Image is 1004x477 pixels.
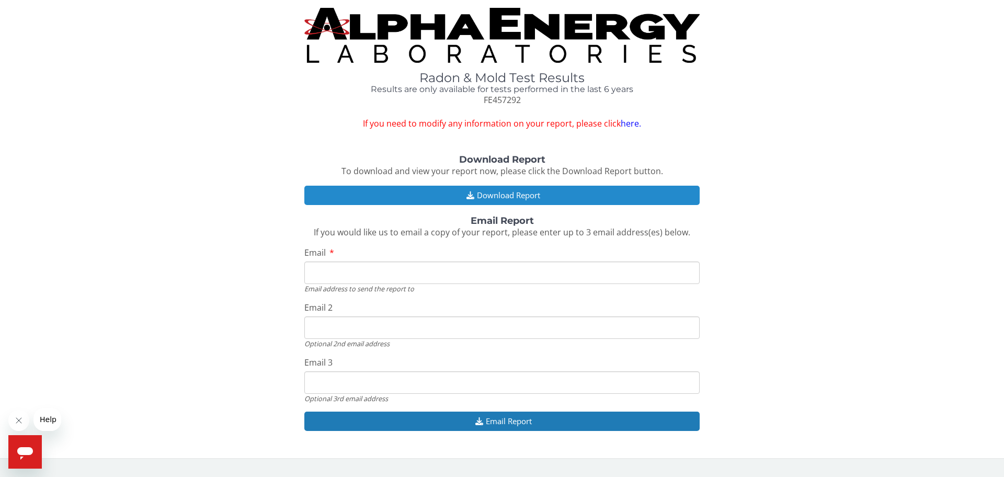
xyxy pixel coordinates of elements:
span: Email [304,247,326,258]
span: If you need to modify any information on your report, please click [304,118,700,130]
iframe: Close message [8,410,29,431]
span: Email 3 [304,357,333,368]
button: Email Report [304,412,700,431]
a: here. [621,118,641,129]
div: Optional 3rd email address [304,394,700,403]
h4: Results are only available for tests performed in the last 6 years [304,85,700,94]
span: If you would like us to email a copy of your report, please enter up to 3 email address(es) below. [314,226,690,238]
strong: Email Report [471,215,534,226]
span: FE457292 [484,94,521,106]
span: Email 2 [304,302,333,313]
iframe: Button to launch messaging window [8,435,42,469]
h1: Radon & Mold Test Results [304,71,700,85]
span: To download and view your report now, please click the Download Report button. [341,165,663,177]
button: Download Report [304,186,700,205]
div: Optional 2nd email address [304,339,700,348]
div: Email address to send the report to [304,284,700,293]
strong: Download Report [459,154,545,165]
img: TightCrop.jpg [304,8,700,63]
iframe: Message from company [33,408,61,431]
